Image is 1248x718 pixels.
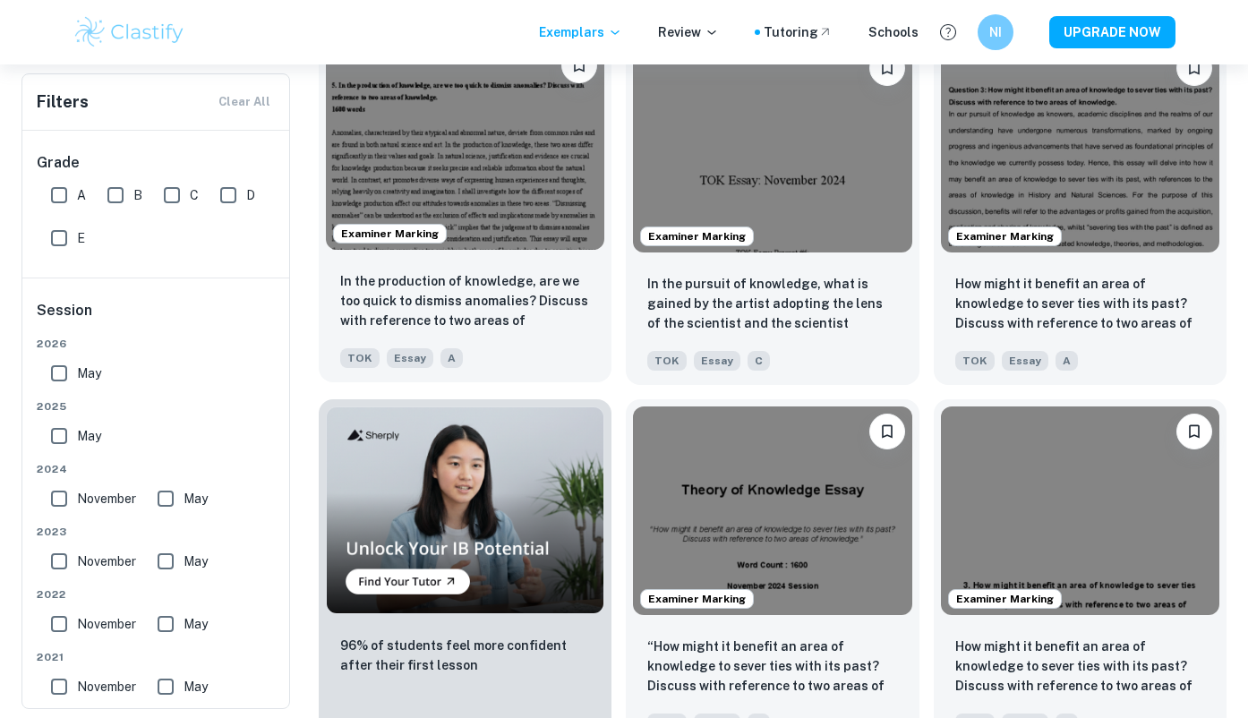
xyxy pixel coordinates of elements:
button: Bookmark [1176,50,1212,86]
img: TOK Essay example thumbnail: How might it benefit an area of knowledg [941,406,1219,615]
button: Bookmark [869,414,905,449]
span: 2025 [37,398,277,415]
p: In the production of knowledge, are we too quick to dismiss anomalies? Discuss with reference to ... [340,271,590,332]
a: Examiner MarkingBookmarkIn the production of knowledge, are we too quick to dismiss anomalies? Di... [319,36,611,384]
button: Bookmark [1176,414,1212,449]
h6: NI [986,22,1006,42]
img: TOK Essay example thumbnail: In the pursuit of knowledge, what is gai [633,43,911,252]
p: Exemplars [539,22,622,42]
button: UPGRADE NOW [1049,16,1175,48]
span: Essay [694,351,740,371]
span: November [77,614,136,634]
span: A [1056,351,1078,371]
span: A [440,348,463,368]
p: Review [658,22,719,42]
span: TOK [647,351,687,371]
button: NI [978,14,1013,50]
img: TOK Essay example thumbnail: “How might it benefit an area of knowled [633,406,911,615]
a: Examiner MarkingBookmarkIn the pursuit of knowledge, what is gained by the artist adopting the le... [626,36,919,384]
p: 96% of students feel more confident after their first lesson [340,636,590,675]
span: 2021 [37,649,277,665]
h6: Grade [37,152,277,174]
span: Examiner Marking [641,591,753,607]
span: Examiner Marking [949,228,1061,244]
span: November [77,677,136,697]
p: In the pursuit of knowledge, what is gained by the artist adopting the lens of the scientist and ... [647,274,897,335]
button: Bookmark [561,47,597,83]
span: 2023 [37,524,277,540]
span: May [77,426,101,446]
span: November [77,489,136,509]
span: May [184,489,208,509]
span: TOK [340,348,380,368]
span: C [190,185,199,205]
span: B [133,185,142,205]
p: How might it benefit an area of knowledge to sever ties with its past? Discuss with reference to ... [955,274,1205,335]
span: 2022 [37,586,277,603]
img: TOK Essay example thumbnail: How might it benefit an area of knowledg [941,43,1219,252]
span: TOK [955,351,995,371]
span: E [77,228,85,248]
a: Schools [868,22,919,42]
span: May [77,363,101,383]
span: 2024 [37,461,277,477]
img: Thumbnail [326,406,604,614]
span: November [77,551,136,571]
h6: Session [37,300,277,336]
span: Examiner Marking [334,226,446,242]
img: TOK Essay example thumbnail: In the production of knowledge, are we t [326,40,604,249]
span: 2026 [37,336,277,352]
p: “How might it benefit an area of knowledge to sever ties with its past? Discuss with reference to... [647,637,897,697]
span: Examiner Marking [641,228,753,244]
span: May [184,614,208,634]
a: Tutoring [764,22,833,42]
span: May [184,677,208,697]
button: Bookmark [869,50,905,86]
p: How might it benefit an area of knowledge to sever ties with its past? Discuss with reference to ... [955,637,1205,697]
span: Essay [387,348,433,368]
span: May [184,551,208,571]
a: Examiner MarkingBookmarkHow might it benefit an area of knowledge to sever ties with its past? Di... [934,36,1227,384]
span: C [748,351,770,371]
h6: Filters [37,90,89,115]
span: D [246,185,255,205]
img: Clastify logo [73,14,186,50]
span: Examiner Marking [949,591,1061,607]
button: Help and Feedback [933,17,963,47]
span: Essay [1002,351,1048,371]
span: A [77,185,86,205]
